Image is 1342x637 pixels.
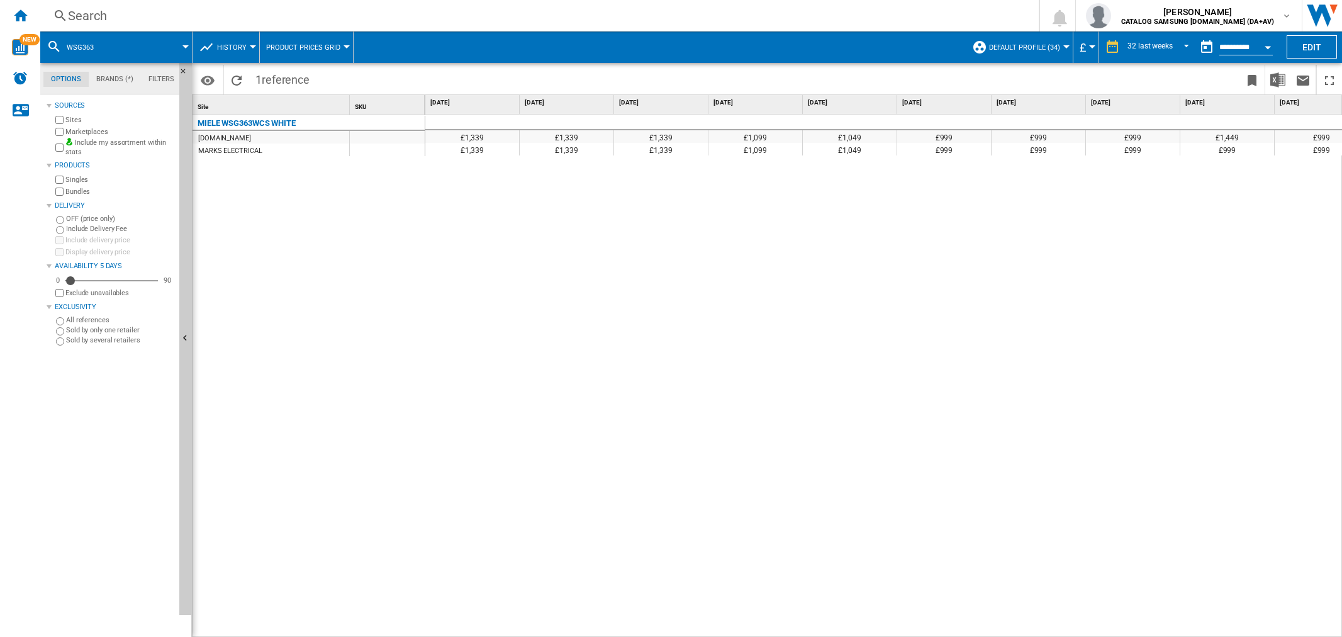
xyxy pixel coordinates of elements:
[713,98,800,107] span: [DATE]
[160,276,174,285] div: 90
[66,325,174,335] label: Sold by only one retailer
[65,274,158,287] md-slider: Availability
[55,161,174,171] div: Products
[614,130,708,143] div: £1,339
[1287,35,1337,59] button: Edit
[1086,130,1180,143] div: £999
[56,226,64,234] input: Include Delivery Fee
[65,115,174,125] label: Sites
[55,302,174,312] div: Exclusivity
[55,116,64,124] input: Sites
[428,95,519,111] div: [DATE]
[1256,34,1279,57] button: Open calendar
[1265,65,1290,94] button: Download in Excel
[55,289,64,297] input: Display delivery price
[1088,95,1180,111] div: [DATE]
[900,95,991,111] div: [DATE]
[1290,65,1316,94] button: Send this report by email
[198,116,296,131] div: MIELE WSG363WCS WHITE
[989,31,1066,63] button: Default profile (34)
[195,95,349,115] div: Sort None
[89,72,141,87] md-tab-item: Brands (*)
[55,236,64,244] input: Include delivery price
[66,315,174,325] label: All references
[66,214,174,223] label: OFF (price only)
[55,140,64,155] input: Include my assortment within stats
[1180,143,1274,155] div: £999
[425,130,519,143] div: £1,339
[992,143,1085,155] div: £999
[55,176,64,184] input: Singles
[614,143,708,155] div: £1,339
[55,261,174,271] div: Availability 5 Days
[1086,143,1180,155] div: £999
[67,43,94,52] span: WSG363
[1127,42,1173,50] div: 32 last weeks
[1121,18,1274,26] b: CATALOG SAMSUNG [DOMAIN_NAME] (DA+AV)
[198,103,208,110] span: Site
[803,143,897,155] div: £1,049
[1121,6,1274,18] span: [PERSON_NAME]
[994,95,1085,111] div: [DATE]
[992,130,1085,143] div: £999
[897,130,991,143] div: £999
[997,98,1083,107] span: [DATE]
[1183,95,1274,111] div: [DATE]
[65,235,174,245] label: Include delivery price
[198,145,262,157] div: MARKS ELECTRICAL
[56,216,64,224] input: OFF (price only)
[1185,98,1272,107] span: [DATE]
[56,337,64,346] input: Sold by several retailers
[12,39,28,55] img: wise-card.svg
[55,128,64,136] input: Marketplaces
[262,73,310,86] span: reference
[65,187,174,196] label: Bundles
[55,248,64,256] input: Display delivery price
[66,224,174,234] label: Include Delivery Fee
[179,63,194,86] button: Hide
[20,34,40,45] span: NEW
[266,31,347,63] button: Product prices grid
[47,31,186,63] div: WSG363
[708,143,802,155] div: £1,099
[1080,31,1092,63] div: £
[55,201,174,211] div: Delivery
[1180,130,1274,143] div: £1,449
[217,43,247,52] span: History
[56,327,64,335] input: Sold by only one retailer
[352,95,425,115] div: Sort None
[1073,31,1099,63] md-menu: Currency
[199,31,253,63] div: History
[65,138,73,145] img: mysite-bg-18x18.png
[355,103,367,110] span: SKU
[195,69,220,91] button: Options
[198,132,251,145] div: [DOMAIN_NAME]
[56,317,64,325] input: All references
[425,143,519,155] div: £1,339
[53,276,63,285] div: 0
[1126,37,1194,58] md-select: REPORTS.WIZARD.STEPS.REPORT.STEPS.REPORT_OPTIONS.PERIOD: 32 last weeks
[808,98,894,107] span: [DATE]
[43,72,89,87] md-tab-item: Options
[68,7,1006,25] div: Search
[352,95,425,115] div: SKU Sort None
[217,31,253,63] button: History
[522,95,613,111] div: [DATE]
[249,65,316,91] span: 1
[525,98,611,107] span: [DATE]
[55,101,174,111] div: Sources
[55,188,64,196] input: Bundles
[708,130,802,143] div: £1,099
[266,43,340,52] span: Product prices grid
[141,72,182,87] md-tab-item: Filters
[902,98,988,107] span: [DATE]
[972,31,1066,63] div: Default profile (34)
[520,143,613,155] div: £1,339
[195,95,349,115] div: Site Sort None
[224,65,249,94] button: Reload
[803,130,897,143] div: £1,049
[619,98,705,107] span: [DATE]
[1194,35,1219,60] button: md-calendar
[65,247,174,257] label: Display delivery price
